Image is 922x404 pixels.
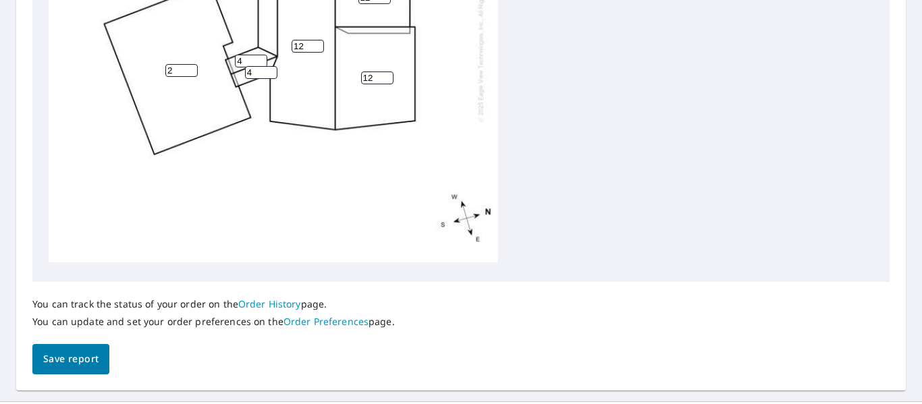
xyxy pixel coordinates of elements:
a: Order History [238,297,301,310]
span: Save report [43,351,99,368]
p: You can update and set your order preferences on the page. [32,316,395,328]
p: You can track the status of your order on the page. [32,298,395,310]
button: Save report [32,344,109,374]
a: Order Preferences [283,315,369,328]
